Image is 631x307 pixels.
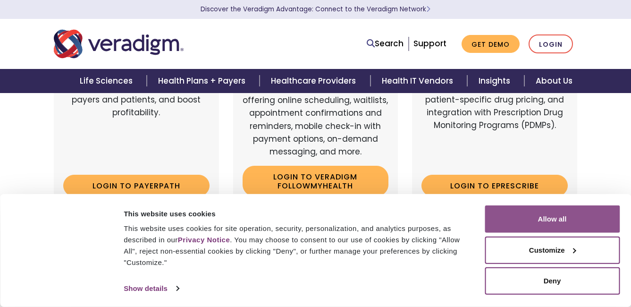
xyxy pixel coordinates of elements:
button: Customize [485,236,620,264]
a: Life Sciences [68,69,147,93]
p: Web-based, user-friendly solutions that help providers and practice administrators enhance revenu... [63,42,210,167]
a: Support [413,38,446,49]
a: Show details [124,281,178,296]
img: Veradigm logo [54,28,184,60]
button: Deny [485,267,620,295]
a: Get Demo [462,35,520,53]
p: Veradigm FollowMyHealth's Mobile Patient Experience enhances patient access via mobile devices, o... [243,56,389,159]
a: Insights [467,69,524,93]
span: Learn More [426,5,430,14]
a: About Us [524,69,584,93]
a: Login to ePrescribe [421,175,568,196]
a: Health Plans + Payers [147,69,260,93]
a: Login [529,34,573,54]
a: Login to Payerpath [63,175,210,196]
a: Privacy Notice [178,236,230,244]
div: This website uses cookies [124,208,474,219]
a: Health IT Vendors [370,69,467,93]
button: Allow all [485,205,620,233]
a: Healthcare Providers [260,69,370,93]
a: Login to Veradigm FollowMyHealth [243,166,389,196]
a: Discover the Veradigm Advantage: Connect to the Veradigm NetworkLearn More [201,5,430,14]
div: This website uses cookies for site operation, security, personalization, and analytics purposes, ... [124,223,474,268]
a: Search [367,37,404,50]
p: A comprehensive solution that simplifies prescribing for healthcare providers with features like ... [421,42,568,167]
